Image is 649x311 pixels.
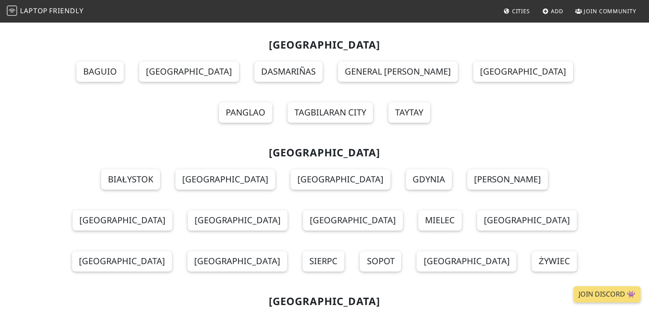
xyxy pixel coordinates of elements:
[532,251,576,271] a: Żywiec
[551,7,563,15] span: Add
[20,6,48,15] span: Laptop
[338,61,458,82] a: General [PERSON_NAME]
[584,7,636,15] span: Join Community
[73,210,172,230] a: [GEOGRAPHIC_DATA]
[48,39,601,51] h2: [GEOGRAPHIC_DATA]
[188,210,288,230] a: [GEOGRAPHIC_DATA]
[254,61,323,82] a: Dasmariñas
[219,102,272,123] a: Panglao
[76,61,124,82] a: Baguio
[7,6,17,16] img: LaptopFriendly
[288,102,373,123] a: Tagbilaran City
[175,169,275,190] a: [GEOGRAPHIC_DATA]
[360,251,401,271] a: Sopot
[418,210,462,230] a: Mielec
[406,169,452,190] a: Gdynia
[573,286,640,302] a: Join Discord 👾
[187,251,287,271] a: [GEOGRAPHIC_DATA]
[539,3,567,19] a: Add
[473,61,573,82] a: [GEOGRAPHIC_DATA]
[48,295,601,308] h2: [GEOGRAPHIC_DATA]
[139,61,239,82] a: [GEOGRAPHIC_DATA]
[500,3,533,19] a: Cities
[72,251,172,271] a: [GEOGRAPHIC_DATA]
[303,251,344,271] a: Sierpc
[303,210,403,230] a: [GEOGRAPHIC_DATA]
[291,169,390,190] a: [GEOGRAPHIC_DATA]
[49,6,83,15] span: Friendly
[101,169,160,190] a: Białystok
[467,169,548,190] a: [PERSON_NAME]
[48,147,601,159] h2: [GEOGRAPHIC_DATA]
[388,102,430,123] a: Taytay
[572,3,640,19] a: Join Community
[7,4,84,19] a: LaptopFriendly LaptopFriendly
[512,7,530,15] span: Cities
[477,210,577,230] a: [GEOGRAPHIC_DATA]
[416,251,516,271] a: [GEOGRAPHIC_DATA]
